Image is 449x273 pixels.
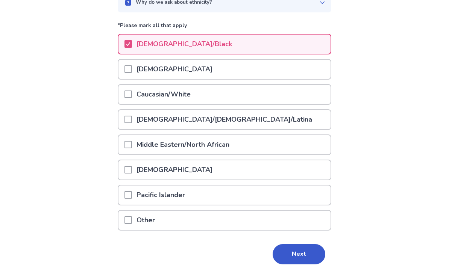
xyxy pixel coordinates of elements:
[132,186,190,205] p: Pacific Islander
[132,35,237,54] p: [DEMOGRAPHIC_DATA]/Black
[132,110,317,129] p: [DEMOGRAPHIC_DATA]/[DEMOGRAPHIC_DATA]/Latina
[273,244,325,264] button: Next
[132,85,195,104] p: Caucasian/White
[132,60,217,79] p: [DEMOGRAPHIC_DATA]
[132,211,159,230] p: Other
[118,21,331,34] p: *Please mark all that apply
[132,135,234,154] p: Middle Eastern/North African
[132,160,217,179] p: [DEMOGRAPHIC_DATA]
